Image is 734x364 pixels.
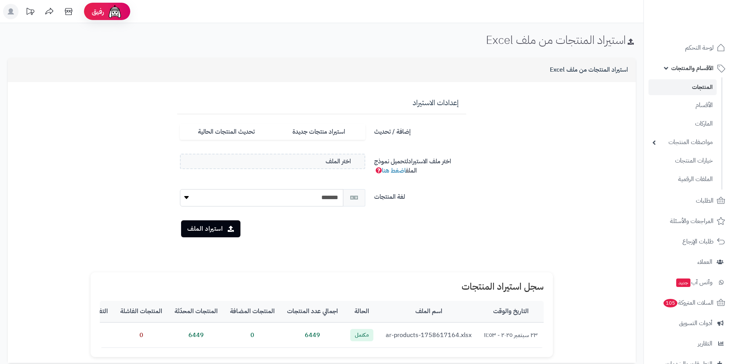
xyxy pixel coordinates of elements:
span: لتحميل نموذج الملف [374,157,417,175]
h1: سجل استيراد المنتجات [100,282,544,292]
td: ar-products-1758617164.xlsx [380,322,478,347]
td: 0 [224,322,281,347]
a: تحديثات المنصة [20,4,40,21]
span: 105 [663,299,678,307]
span: طلبات الإرجاع [682,236,714,247]
a: وآتس آبجديد [648,273,729,292]
th: المنتجات المحدّثة [168,301,224,322]
span: الطلبات [696,195,714,206]
td: 0 [114,322,168,347]
a: خيارات المنتجات [648,153,717,169]
label: لغة المنتجات [371,189,469,201]
h1: استيراد المنتجات من ملف Excel [486,34,636,46]
th: اجمالي عدد المنتجات [281,301,344,322]
span: التقارير [698,338,712,349]
label: استيراد منتجات جديدة [272,124,365,140]
span: أدوات التسويق [679,318,712,329]
th: اسم الملف [380,301,478,322]
a: مواصفات المنتجات [648,134,717,151]
span: لوحة التحكم [685,42,714,53]
a: اضغط هنا [382,166,406,175]
th: التاريخ والوقت [478,301,544,322]
a: الأقسام [648,97,717,114]
span: الأقسام والمنتجات [671,63,714,74]
h3: استيراد المنتجات من ملف Excel [550,67,628,74]
span: رفيق [92,7,104,16]
a: العملاء [648,253,729,271]
label: تحديث المنتجات الحالية [180,124,272,140]
label: اختر ملف الاستيراد [371,154,469,175]
td: ٢٣ سبتمبر ٢٠٢٥ - ١١:٥٣ [478,322,544,347]
td: 6449 [168,322,224,347]
th: المنتجات المضافة [224,301,281,322]
td: 6449 [281,322,344,347]
th: المنتجات الفاشلة [114,301,168,322]
span: جديد [676,278,690,287]
a: الطلبات [648,191,729,210]
th: الحالة [344,301,380,322]
a: الماركات [648,116,717,132]
img: ai-face.png [107,4,123,19]
span: السلات المتروكة [663,297,714,308]
a: الملفات الرقمية [648,171,717,188]
a: المراجعات والأسئلة [648,212,729,230]
label: إضافة / تحديث [371,124,469,136]
span: وآتس آب [675,277,712,288]
span: اختر الملف [326,157,351,166]
a: التقارير [648,334,729,353]
span: المراجعات والأسئلة [670,216,714,226]
span: العملاء [697,257,712,267]
button: استيراد الملف [181,220,240,237]
a: السلات المتروكة105 [648,294,729,312]
a: المنتجات [648,79,717,95]
img: logo-2.png [682,16,727,32]
span: إعدادات الاستيراد [413,97,459,108]
span: مكتمل [350,329,373,341]
a: لوحة التحكم [648,39,729,57]
a: أدوات التسويق [648,314,729,332]
a: طلبات الإرجاع [648,232,729,251]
